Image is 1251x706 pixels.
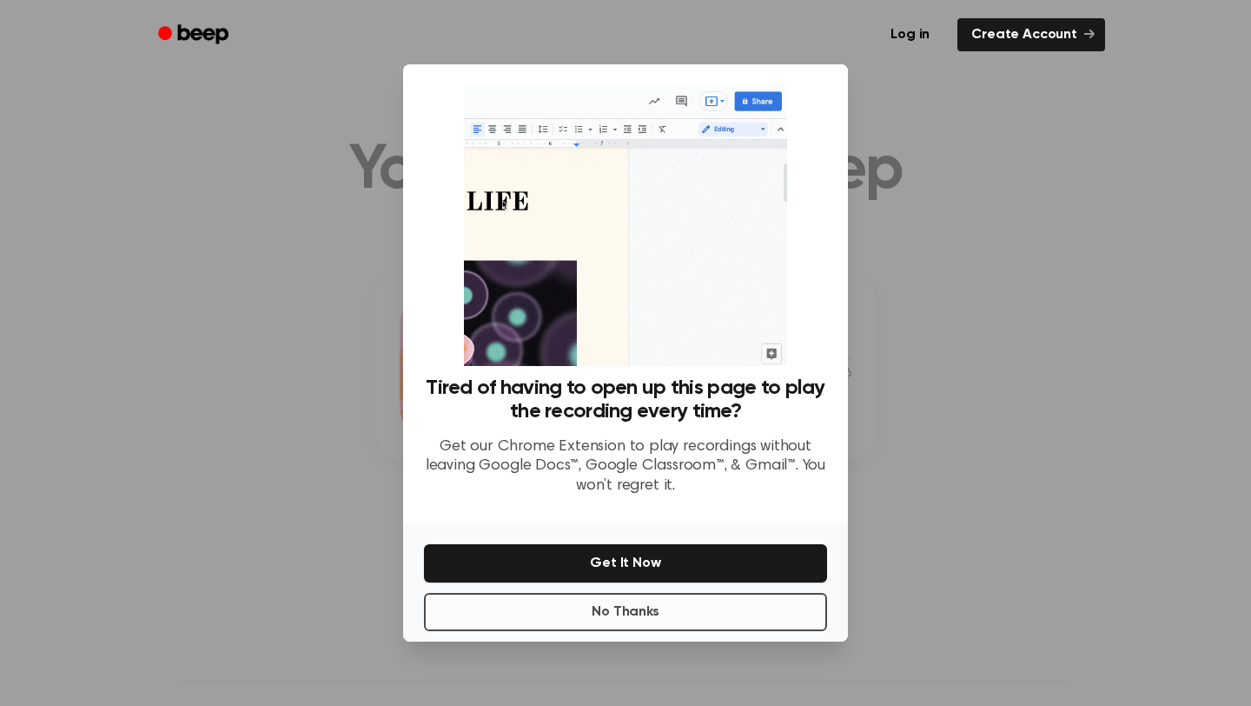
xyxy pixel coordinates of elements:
button: No Thanks [424,593,827,631]
a: Log in [873,15,947,55]
a: Create Account [957,18,1105,51]
img: Beep extension in action [464,85,786,366]
a: Beep [146,18,244,52]
button: Get It Now [424,544,827,583]
p: Get our Chrome Extension to play recordings without leaving Google Docs™, Google Classroom™, & Gm... [424,437,827,496]
h3: Tired of having to open up this page to play the recording every time? [424,376,827,423]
